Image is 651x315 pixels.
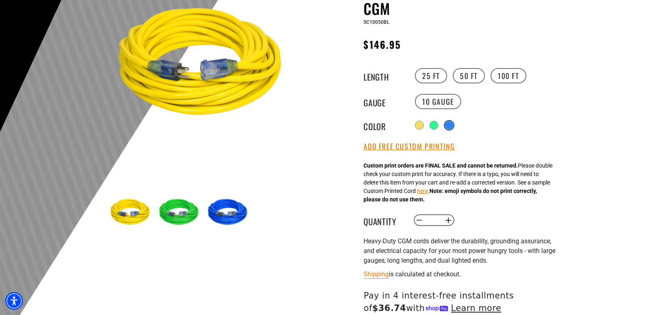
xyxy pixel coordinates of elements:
img: yellow [108,189,155,236]
img: blue [205,189,252,236]
legend: Color [364,120,404,131]
label: 50 FT [453,68,485,83]
strong: Custom print orders are FINAL SALE and cannot be returned. [364,162,518,169]
label: 100 FT [491,68,526,83]
button: Add Free Custom Printing [364,142,455,151]
span: $146.95 [364,37,401,52]
label: 25 FT [415,68,447,83]
legend: Length [364,70,404,81]
img: green [157,189,203,236]
label: Quantity [364,215,404,226]
legend: Gauge [364,96,404,107]
button: here [417,187,428,195]
div: Accessibility Menu [5,292,23,310]
label: 10 Gauge [415,94,461,109]
strong: Note: emoji symbols do not print correctly, please do not use them. [364,188,537,203]
a: Shipping [364,270,389,278]
span: Heavy-Duty CGM cords deliver the durability, grounding assurance, and electrical capacity for you... [364,237,556,264]
div: Please double check your custom print for accuracy. If there is a typo, you will need to delete t... [364,162,553,204]
div: is calculated at checkout. [364,269,561,280]
span: SC10050BL [364,19,390,25]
